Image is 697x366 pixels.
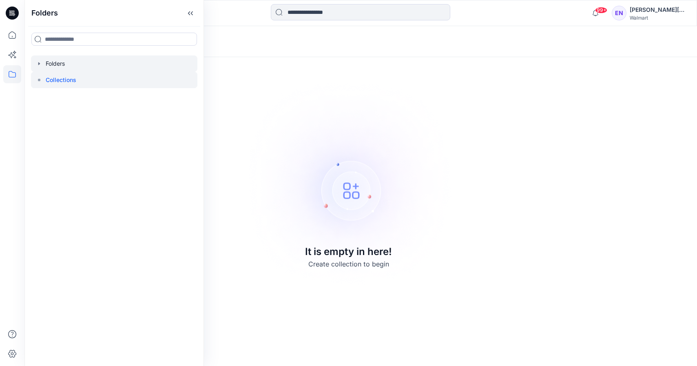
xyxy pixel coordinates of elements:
img: Empty collections page [235,69,462,297]
div: [PERSON_NAME][DATE] [630,5,687,15]
div: EN [612,6,626,20]
p: Create collection to begin [308,259,389,269]
p: Collections [46,75,76,85]
span: 99+ [595,7,607,13]
p: It is empty in here! [305,244,392,259]
div: Walmart [630,15,687,21]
